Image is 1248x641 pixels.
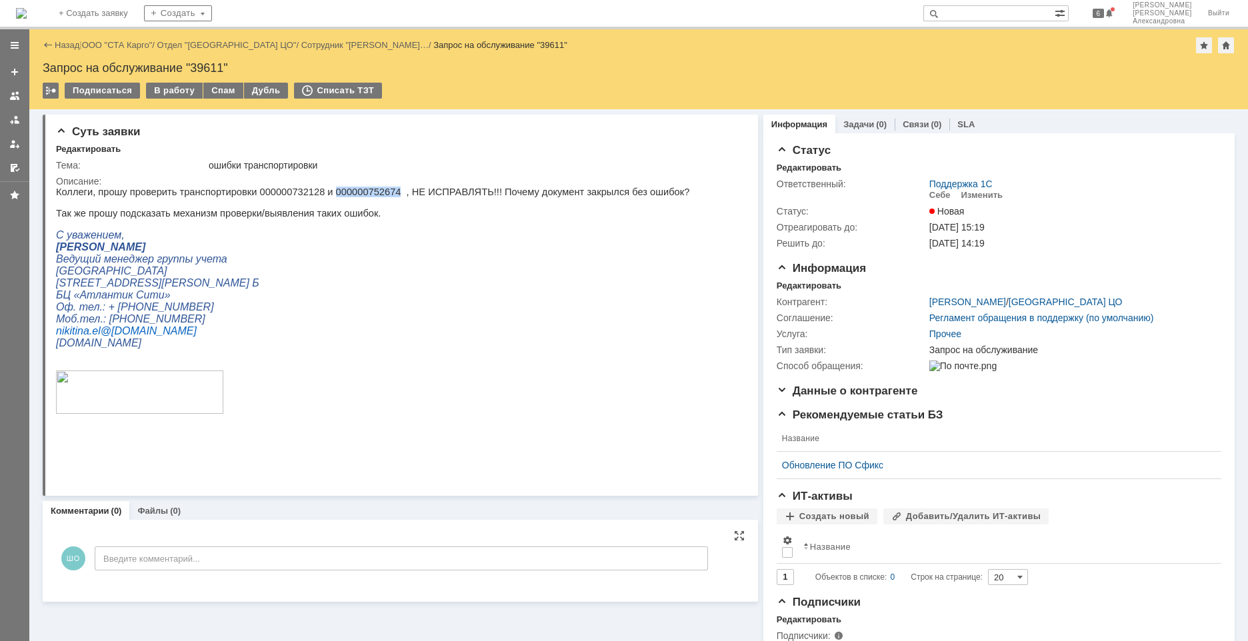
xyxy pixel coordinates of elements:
a: [PERSON_NAME] [929,297,1006,307]
span: @[DOMAIN_NAME] [45,139,141,150]
a: SLA [957,119,975,129]
div: Изменить [961,190,1003,201]
a: Отдел "[GEOGRAPHIC_DATA] ЦО" [157,40,297,50]
a: Поддержка 1С [929,179,993,189]
a: Обновление ПО Сфикс [782,460,1205,470]
div: (0) [170,506,181,516]
div: / [82,40,157,50]
div: Соглашение: [777,313,927,323]
div: Запрос на обслуживание "39611" [43,61,1235,75]
a: Информация [771,119,827,129]
div: ошибки транспортировки [209,160,737,171]
div: Себе [929,190,951,201]
div: Тема: [56,160,206,171]
div: Способ обращения: [777,360,927,371]
div: Работа с массовостью [43,83,59,99]
span: [DATE] 14:19 [929,238,985,249]
div: Редактировать [56,144,121,155]
div: Редактировать [777,614,841,625]
a: Сотрудник "[PERSON_NAME]… [301,40,429,50]
span: Объектов в списке: [815,572,887,582]
div: Контрагент: [777,297,927,307]
th: Название [777,426,1211,452]
div: / [301,40,434,50]
span: [DATE] 15:19 [929,222,985,233]
span: Суть заявки [56,125,140,138]
span: Информация [777,262,866,275]
div: Услуга: [777,328,927,339]
a: Мои согласования [4,157,25,179]
div: Подписчики: [777,630,911,641]
span: ШО [61,546,85,570]
a: Заявки в моей ответственности [4,109,25,131]
a: Регламент обращения в поддержку (по умолчанию) [929,313,1154,323]
div: Статус: [777,206,927,217]
span: ИТ-активы [777,490,853,502]
span: Рекомендуемые статьи БЗ [777,408,943,421]
a: Назад [55,40,79,50]
span: [PERSON_NAME] [1133,1,1192,9]
span: Новая [929,206,965,217]
div: Добавить в избранное [1196,37,1212,53]
div: 0 [891,569,895,585]
div: | [79,39,81,49]
a: ООО "СТА Карго" [82,40,153,50]
a: Задачи [843,119,874,129]
a: [GEOGRAPHIC_DATA] ЦО [1009,297,1123,307]
th: Название [798,530,1211,564]
a: Перейти на домашнюю страницу [16,8,27,19]
a: Файлы [137,506,168,516]
span: Статус [777,144,831,157]
div: На всю страницу [734,530,745,541]
a: Комментарии [51,506,109,516]
a: Создать заявку [4,61,25,83]
a: Мои заявки [4,133,25,155]
div: Ответственный: [777,179,927,189]
div: Создать [144,5,212,21]
a: Связи [903,119,929,129]
span: Настройки [782,535,793,546]
span: . [33,139,36,150]
div: Редактировать [777,281,841,291]
img: logo [16,8,27,19]
div: Решить до: [777,238,927,249]
div: Редактировать [777,163,841,173]
img: По почте.png [929,360,997,371]
div: Тип заявки: [777,344,927,355]
div: (0) [876,119,887,129]
span: Данные о контрагенте [777,384,918,397]
span: 6 [1093,9,1105,18]
i: Строк на странице: [815,569,983,585]
div: / [157,40,301,50]
span: el [36,139,44,150]
span: Расширенный поиск [1055,6,1068,19]
div: Сделать домашней страницей [1218,37,1234,53]
div: / [929,297,1123,307]
div: Запрос на обслуживание [929,344,1215,355]
span: Александровна [1133,17,1192,25]
div: Описание: [56,176,740,187]
div: Название [810,542,851,552]
a: Прочее [929,328,961,339]
div: (0) [111,506,122,516]
span: Подписчики [777,596,861,608]
div: (0) [931,119,941,129]
div: Запрос на обслуживание "39611" [433,40,567,50]
span: [PERSON_NAME] [1133,9,1192,17]
a: Заявки на командах [4,85,25,107]
div: Отреагировать до: [777,222,927,233]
